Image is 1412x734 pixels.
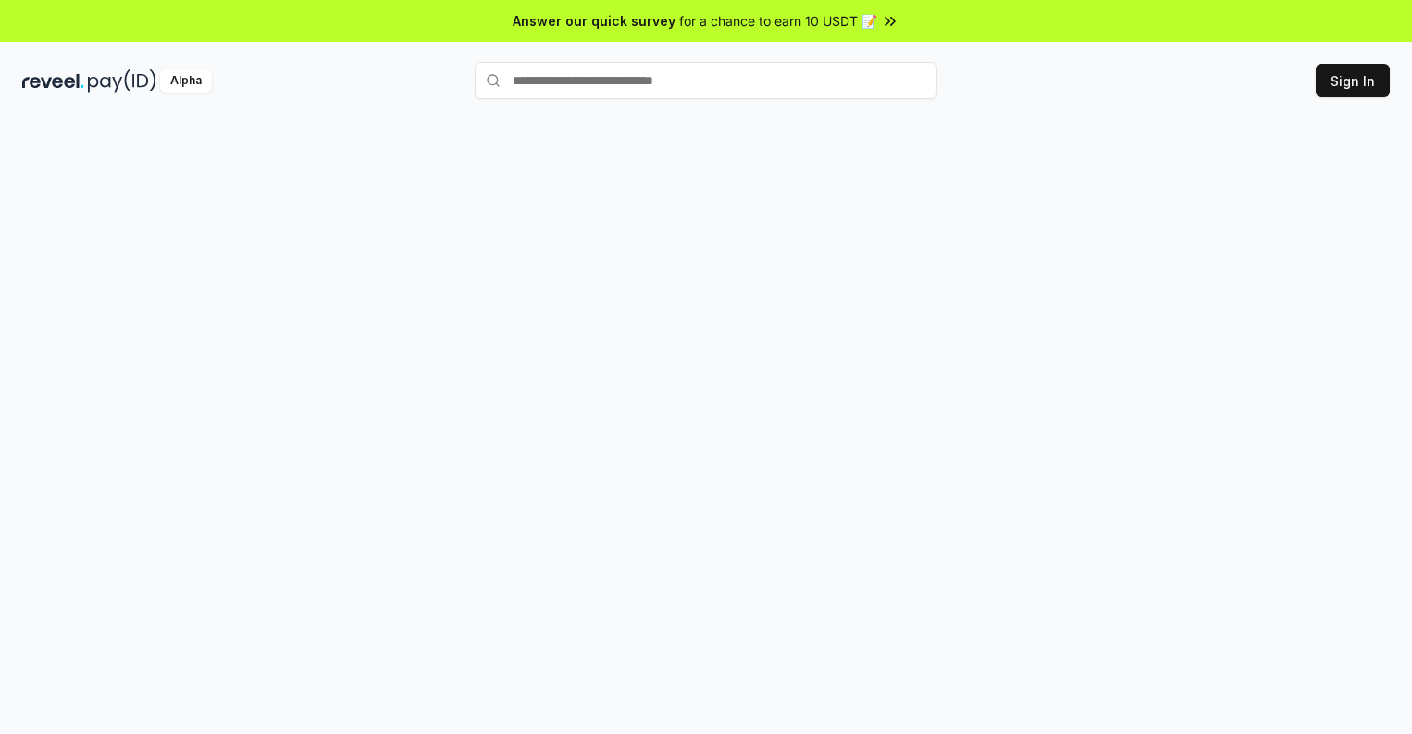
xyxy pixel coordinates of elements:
[22,69,84,93] img: reveel_dark
[88,69,156,93] img: pay_id
[1316,64,1390,97] button: Sign In
[513,11,675,31] span: Answer our quick survey
[679,11,877,31] span: for a chance to earn 10 USDT 📝
[160,69,212,93] div: Alpha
